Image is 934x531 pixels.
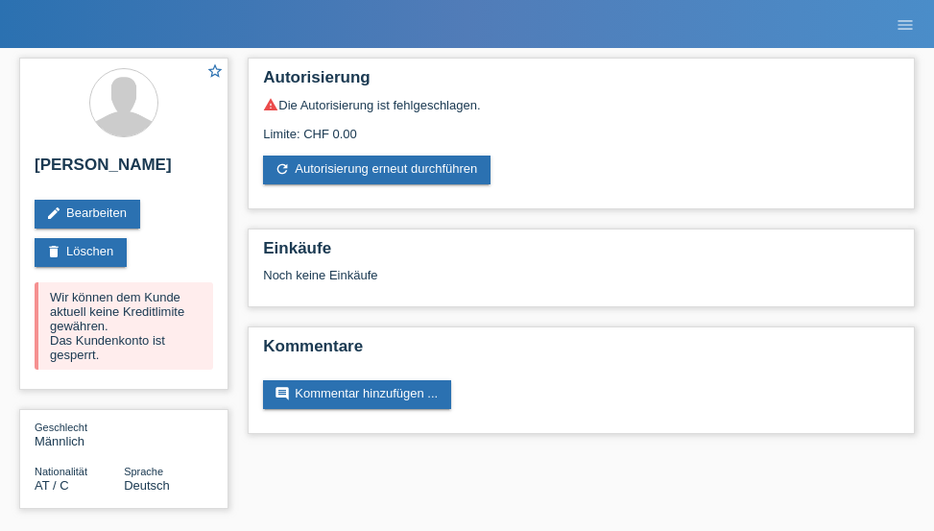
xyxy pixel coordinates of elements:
[35,238,127,267] a: deleteLöschen
[35,156,213,184] h2: [PERSON_NAME]
[263,97,278,112] i: warning
[35,478,69,493] span: Österreich / C / 01.02.2011
[263,68,899,97] h2: Autorisierung
[46,205,61,221] i: edit
[263,112,899,141] div: Limite: CHF 0.00
[206,62,224,83] a: star_border
[206,62,224,80] i: star_border
[263,156,491,184] a: refreshAutorisierung erneut durchführen
[886,18,924,30] a: menu
[263,239,899,268] h2: Einkäufe
[35,420,124,448] div: Männlich
[263,380,451,409] a: commentKommentar hinzufügen ...
[124,478,170,493] span: Deutsch
[263,268,899,297] div: Noch keine Einkäufe
[35,282,213,370] div: Wir können dem Kunde aktuell keine Kreditlimite gewähren. Das Kundenkonto ist gesperrt.
[896,15,915,35] i: menu
[35,422,87,433] span: Geschlecht
[35,466,87,477] span: Nationalität
[275,386,290,401] i: comment
[35,200,140,229] a: editBearbeiten
[263,337,899,366] h2: Kommentare
[275,161,290,177] i: refresh
[263,97,899,112] div: Die Autorisierung ist fehlgeschlagen.
[124,466,163,477] span: Sprache
[46,244,61,259] i: delete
